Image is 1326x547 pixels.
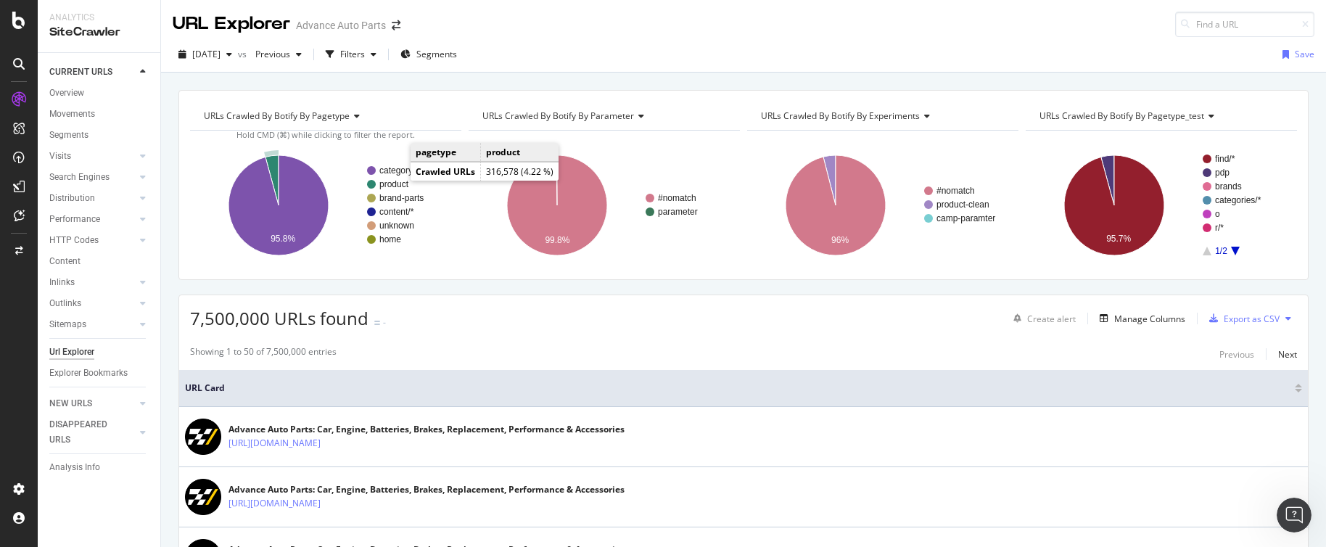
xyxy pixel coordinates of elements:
svg: A chart. [190,142,458,268]
a: Outlinks [49,296,136,311]
span: URLs Crawled By Botify By parameter [482,110,634,122]
div: CURRENT URLS [49,65,112,80]
div: Content [49,254,81,269]
div: Advance Auto Parts: Car, Engine, Batteries, Brakes, Replacement, Performance & Accessories [228,483,625,496]
img: main image [185,479,221,515]
a: HTTP Codes [49,233,136,248]
span: vs [238,48,250,60]
div: Create alert [1027,313,1076,325]
a: CURRENT URLS [49,65,136,80]
span: 2025 Jul. 5th [192,48,221,60]
div: Advance Auto Parts: Car, Engine, Batteries, Brakes, Replacement, Performance & Accessories [228,423,625,436]
a: Inlinks [49,275,136,290]
div: Outlinks [49,296,81,311]
div: HTTP Codes [49,233,99,248]
button: Create alert [1008,307,1076,330]
td: product [481,143,559,162]
div: Analysis Info [49,460,100,475]
div: Advance Auto Parts [296,18,386,33]
input: Find a URL [1175,12,1314,37]
div: Performance [49,212,100,227]
svg: A chart. [469,142,737,268]
div: Previous [1219,348,1254,361]
div: URL Explorer [173,12,290,36]
a: [URL][DOMAIN_NAME] [228,436,321,451]
a: Visits [49,149,136,164]
a: Segments [49,128,150,143]
text: brands [1215,181,1242,192]
a: Movements [49,107,150,122]
h4: URLs Crawled By Botify By pagetype_test [1037,104,1284,128]
span: Hold CMD (⌘) while clicking to filter the report. [236,129,415,140]
text: pdp [1215,168,1230,178]
text: unknown [379,221,414,231]
div: Distribution [49,191,95,206]
text: #nomatch [936,186,975,196]
div: Export as CSV [1224,313,1280,325]
a: Search Engines [49,170,136,185]
span: URLs Crawled By Botify By pagetype [204,110,350,122]
div: Inlinks [49,275,75,290]
a: [URL][DOMAIN_NAME] [228,496,321,511]
td: 316,578 (4.22 %) [481,163,559,181]
td: pagetype [411,143,481,162]
div: Manage Columns [1114,313,1185,325]
button: Previous [250,43,308,66]
div: Filters [340,48,365,60]
text: content/* [379,207,414,217]
a: Overview [49,86,150,101]
a: Analysis Info [49,460,150,475]
h4: URLs Crawled By Botify By experiments [758,104,1005,128]
div: NEW URLS [49,396,92,411]
button: Manage Columns [1094,310,1185,327]
button: Filters [320,43,382,66]
button: Save [1277,43,1314,66]
button: Previous [1219,345,1254,363]
div: Showing 1 to 50 of 7,500,000 entries [190,345,337,363]
div: Search Engines [49,170,110,185]
text: 99.8% [545,235,569,245]
td: Crawled URLs [411,163,481,181]
div: Explorer Bookmarks [49,366,128,381]
div: Segments [49,128,88,143]
a: Explorer Bookmarks [49,366,150,381]
div: DISAPPEARED URLS [49,417,123,448]
text: categories/* [1215,195,1261,205]
button: Export as CSV [1203,307,1280,330]
a: NEW URLS [49,396,136,411]
div: Url Explorer [49,345,94,360]
a: Sitemaps [49,317,136,332]
div: Visits [49,149,71,164]
span: Previous [250,48,290,60]
a: Url Explorer [49,345,150,360]
h4: URLs Crawled By Botify By pagetype [201,104,448,128]
svg: A chart. [1026,142,1294,268]
text: product [379,179,409,189]
text: home [379,234,401,244]
div: arrow-right-arrow-left [392,20,400,30]
button: Segments [395,43,463,66]
span: Segments [416,48,457,60]
span: 7,500,000 URLs found [190,306,368,330]
text: parameter [658,207,698,217]
div: Movements [49,107,95,122]
a: DISAPPEARED URLS [49,417,136,448]
span: URLs Crawled By Botify By pagetype_test [1039,110,1204,122]
div: A chart. [747,142,1016,268]
div: Overview [49,86,84,101]
div: Sitemaps [49,317,86,332]
text: #nomatch [658,193,696,203]
button: Next [1278,345,1297,363]
iframe: Intercom live chat [1277,498,1311,532]
h4: URLs Crawled By Botify By parameter [479,104,727,128]
img: main image [185,419,221,455]
text: 95.7% [1106,234,1131,244]
div: Save [1295,48,1314,60]
text: 96% [831,235,849,245]
img: Equal [374,321,380,325]
div: - [383,316,386,329]
button: [DATE] [173,43,238,66]
span: URL Card [185,382,1291,395]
